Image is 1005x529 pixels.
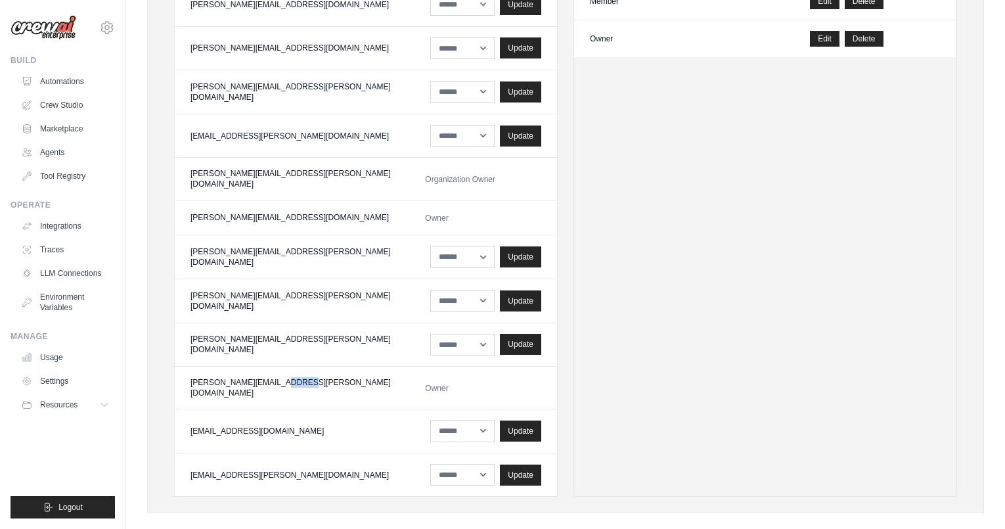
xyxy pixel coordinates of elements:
a: Edit [810,31,839,47]
button: Logout [11,496,115,518]
td: [PERSON_NAME][EMAIL_ADDRESS][PERSON_NAME][DOMAIN_NAME] [175,235,409,279]
a: Environment Variables [16,287,115,318]
td: [PERSON_NAME][EMAIL_ADDRESS][PERSON_NAME][DOMAIN_NAME] [175,279,409,323]
div: Operate [11,200,115,210]
button: Update [500,421,541,442]
td: [EMAIL_ADDRESS][PERSON_NAME][DOMAIN_NAME] [175,114,409,158]
a: Automations [16,71,115,92]
a: Tool Registry [16,166,115,187]
a: Marketplace [16,118,115,139]
a: LLM Connections [16,263,115,284]
td: [EMAIL_ADDRESS][DOMAIN_NAME] [175,409,409,453]
button: Update [500,81,541,103]
a: Agents [16,142,115,163]
td: [PERSON_NAME][EMAIL_ADDRESS][DOMAIN_NAME] [175,26,409,70]
div: Build [11,55,115,66]
span: Logout [58,502,83,513]
a: Traces [16,239,115,260]
span: Resources [40,400,78,410]
td: [PERSON_NAME][EMAIL_ADDRESS][PERSON_NAME][DOMAIN_NAME] [175,158,409,200]
span: Owner [425,384,448,393]
td: [PERSON_NAME][EMAIL_ADDRESS][PERSON_NAME][DOMAIN_NAME] [175,70,409,114]
span: Organization Owner [425,175,495,184]
td: [PERSON_NAME][EMAIL_ADDRESS][DOMAIN_NAME] [175,200,409,235]
button: Update [500,126,541,147]
a: Settings [16,371,115,392]
button: Delete [845,31,883,47]
a: Usage [16,347,115,368]
td: Owner [574,20,737,58]
td: [PERSON_NAME][EMAIL_ADDRESS][PERSON_NAME][DOMAIN_NAME] [175,367,409,409]
td: [EMAIL_ADDRESS][PERSON_NAME][DOMAIN_NAME] [175,453,409,496]
div: Manage [11,331,115,342]
button: Update [500,465,541,486]
a: Crew Studio [16,95,115,116]
button: Update [500,37,541,58]
button: Update [500,246,541,267]
button: Resources [16,394,115,415]
button: Update [500,290,541,311]
span: Owner [425,214,448,223]
button: Update [500,334,541,355]
td: [PERSON_NAME][EMAIL_ADDRESS][PERSON_NAME][DOMAIN_NAME] [175,323,409,367]
img: Logo [11,15,76,40]
a: Integrations [16,216,115,237]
